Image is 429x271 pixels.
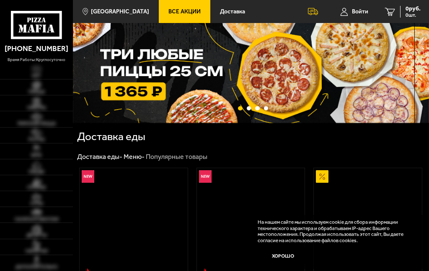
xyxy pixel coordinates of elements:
[146,153,207,161] div: Популярные товары
[199,170,212,183] img: Новинка
[258,219,415,243] p: На нашем сайте мы используем cookie для сбора информации технического характера и обрабатываем IP...
[352,9,368,15] span: Войти
[316,170,328,183] img: Акционный
[238,106,242,110] button: точки переключения
[406,13,421,18] span: 0 шт.
[77,131,216,142] h1: Доставка еды
[91,9,149,15] span: [GEOGRAPHIC_DATA]
[168,9,201,15] span: Все Акции
[82,170,94,183] img: Новинка
[264,106,268,110] button: точки переключения
[77,153,122,161] a: Доставка еды-
[124,153,145,161] a: Меню-
[255,106,259,110] button: точки переключения
[406,6,421,12] span: 0 руб.
[247,106,251,110] button: точки переключения
[220,9,245,15] span: Доставка
[258,248,308,264] button: Хорошо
